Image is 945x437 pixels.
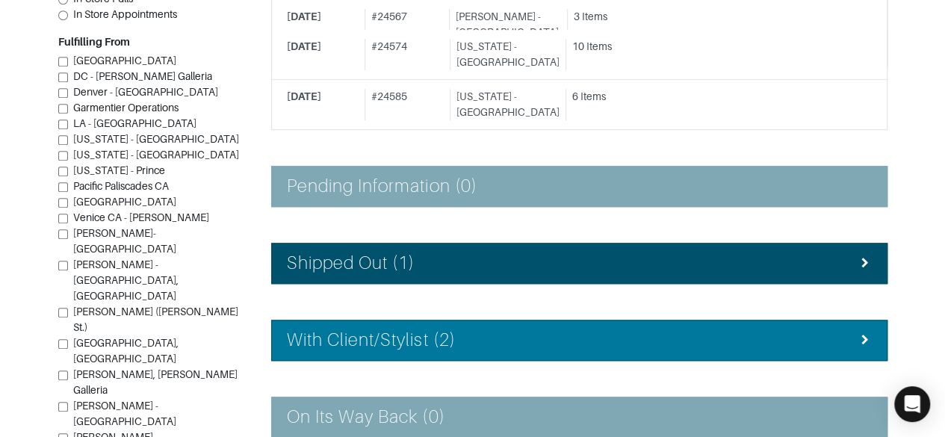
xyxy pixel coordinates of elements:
input: Venice CA - [PERSON_NAME] [58,214,68,223]
input: [PERSON_NAME] - [GEOGRAPHIC_DATA] [58,402,68,412]
span: [PERSON_NAME] ([PERSON_NAME] St.) [73,306,238,333]
input: [US_STATE] - [GEOGRAPHIC_DATA] [58,135,68,145]
h4: Shipped Out (1) [287,252,415,274]
span: [DATE] [287,40,321,52]
h4: Pending Information (0) [287,176,477,197]
span: LA - [GEOGRAPHIC_DATA] [73,117,196,129]
span: [US_STATE] - Prince [73,164,165,176]
input: Garmentier Operations [58,104,68,114]
span: Venice CA - [PERSON_NAME] [73,211,209,223]
div: [US_STATE] - [GEOGRAPHIC_DATA] [450,89,560,120]
input: Pacific Paliscades CA [58,182,68,192]
span: [PERSON_NAME] - [GEOGRAPHIC_DATA] [73,400,176,427]
div: # 24567 [365,9,443,56]
input: [GEOGRAPHIC_DATA] [58,57,68,66]
div: [US_STATE] - [GEOGRAPHIC_DATA] [450,39,560,70]
span: [GEOGRAPHIC_DATA] [73,55,176,66]
input: [GEOGRAPHIC_DATA], [GEOGRAPHIC_DATA] [58,339,68,349]
span: [PERSON_NAME]-[GEOGRAPHIC_DATA] [73,227,176,255]
h4: On Its Way Back (0) [287,406,445,428]
input: LA - [GEOGRAPHIC_DATA] [58,120,68,129]
input: [US_STATE] - Prince [58,167,68,176]
div: # 24574 [365,39,444,70]
span: [US_STATE] - [GEOGRAPHIC_DATA] [73,149,239,161]
div: 10 Items [572,39,861,55]
span: [DATE] [287,10,321,22]
input: [PERSON_NAME]-[GEOGRAPHIC_DATA] [58,229,68,239]
span: In Store Appointments [73,8,177,20]
input: [PERSON_NAME], [PERSON_NAME] Galleria [58,371,68,380]
input: [PERSON_NAME] - [GEOGRAPHIC_DATA], [GEOGRAPHIC_DATA] [58,261,68,270]
div: Open Intercom Messenger [894,386,930,422]
span: Denver - [GEOGRAPHIC_DATA] [73,86,218,98]
div: # 24585 [365,89,444,120]
div: 6 Items [572,89,861,105]
div: 3 Items [574,9,861,25]
input: Denver - [GEOGRAPHIC_DATA] [58,88,68,98]
span: Pacific Paliscades CA [73,180,169,192]
input: [US_STATE] - [GEOGRAPHIC_DATA] [58,151,68,161]
span: DC - [PERSON_NAME] Galleria [73,70,212,82]
h4: With Client/Stylist (2) [287,329,456,351]
span: [US_STATE] - [GEOGRAPHIC_DATA] [73,133,239,145]
span: Garmentier Operations [73,102,179,114]
span: [GEOGRAPHIC_DATA] [73,196,176,208]
input: DC - [PERSON_NAME] Galleria [58,72,68,82]
span: [PERSON_NAME], [PERSON_NAME] Galleria [73,368,238,396]
input: In Store Appointments [58,10,68,20]
span: [DATE] [287,90,321,102]
div: [PERSON_NAME] - [GEOGRAPHIC_DATA], [GEOGRAPHIC_DATA] [449,9,561,56]
input: [PERSON_NAME] ([PERSON_NAME] St.) [58,308,68,317]
label: Fulfilling From [58,34,130,50]
input: [GEOGRAPHIC_DATA] [58,198,68,208]
span: [PERSON_NAME] - [GEOGRAPHIC_DATA], [GEOGRAPHIC_DATA] [73,258,179,302]
span: [GEOGRAPHIC_DATA], [GEOGRAPHIC_DATA] [73,337,179,365]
